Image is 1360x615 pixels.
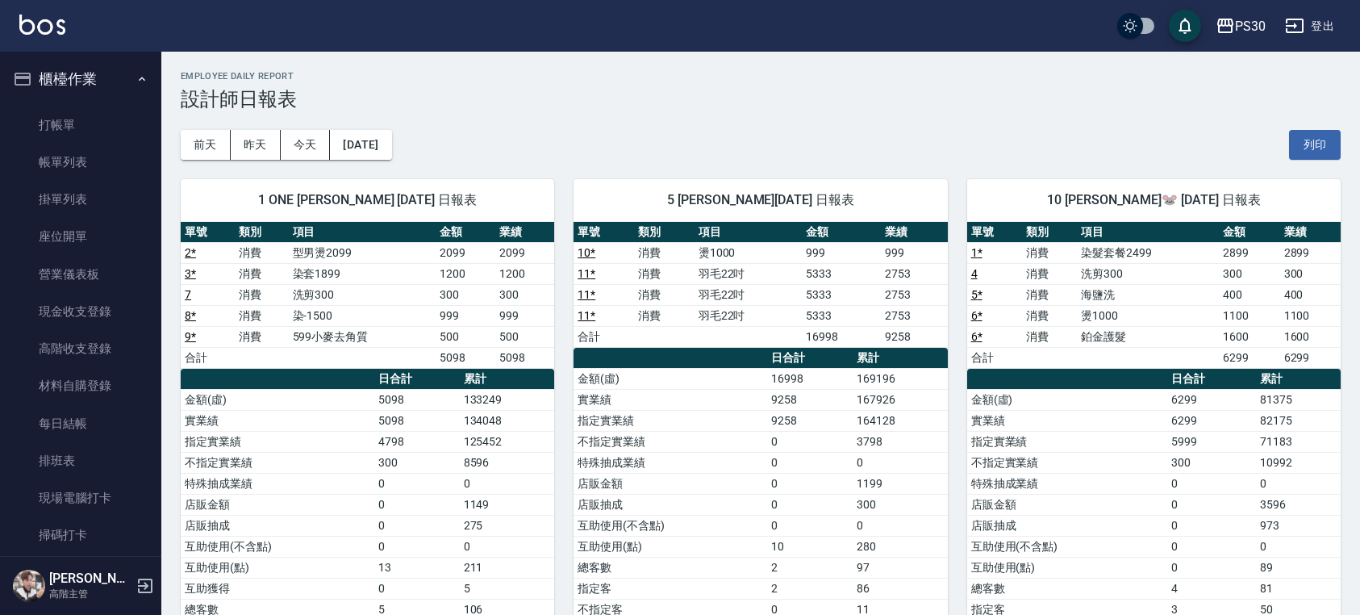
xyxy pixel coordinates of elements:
th: 累計 [853,348,948,369]
td: 1149 [460,494,555,515]
a: 打帳單 [6,107,155,144]
td: 實業績 [574,389,767,410]
td: 互助使用(不含點) [574,515,767,536]
td: 1200 [495,263,555,284]
td: 特殊抽成業績 [967,473,1168,494]
td: 2753 [881,284,947,305]
td: 互助使用(不含點) [181,536,374,557]
td: 500 [436,326,495,347]
td: 275 [460,515,555,536]
td: 1100 [1219,305,1279,326]
td: 0 [460,473,555,494]
td: 999 [802,242,881,263]
td: 2899 [1280,242,1341,263]
td: 消費 [1022,242,1077,263]
td: 86 [853,578,948,599]
td: 4798 [374,431,460,452]
td: 5098 [374,410,460,431]
td: 染-1500 [289,305,436,326]
td: 300 [495,284,555,305]
td: 總客數 [967,578,1168,599]
td: 999 [881,242,947,263]
td: 特殊抽成業績 [574,452,767,473]
span: 5 [PERSON_NAME][DATE] 日報表 [593,192,928,208]
td: 1199 [853,473,948,494]
h5: [PERSON_NAME] [49,571,131,587]
td: 133249 [460,389,555,410]
th: 業績 [495,222,555,243]
button: 櫃檯作業 [6,58,155,100]
button: 列印 [1289,130,1341,160]
td: 鉑金護髮 [1077,326,1219,347]
td: 消費 [235,326,289,347]
td: 8596 [460,452,555,473]
td: 169196 [853,368,948,389]
td: 81375 [1256,389,1341,410]
table: a dense table [181,222,554,369]
td: 0 [1256,473,1341,494]
h3: 設計師日報表 [181,88,1341,111]
td: 5333 [802,284,881,305]
td: 599小麥去角質 [289,326,436,347]
td: 特殊抽成業績 [181,473,374,494]
td: 6299 [1219,347,1279,368]
td: 134048 [460,410,555,431]
td: 互助獲得 [181,578,374,599]
td: 6299 [1167,410,1256,431]
td: 300 [853,494,948,515]
td: 實業績 [967,410,1168,431]
button: PS30 [1209,10,1272,43]
td: 6299 [1167,389,1256,410]
td: 店販抽成 [181,515,374,536]
th: 業績 [881,222,947,243]
td: 5098 [495,347,555,368]
td: 999 [495,305,555,326]
td: 2099 [436,242,495,263]
td: 300 [1280,263,1341,284]
img: Logo [19,15,65,35]
th: 單號 [574,222,634,243]
button: save [1169,10,1201,42]
div: PS30 [1235,16,1266,36]
td: 125452 [460,431,555,452]
th: 業績 [1280,222,1341,243]
td: 海鹽洗 [1077,284,1219,305]
td: 互助使用(不含點) [967,536,1168,557]
td: 消費 [235,263,289,284]
td: 0 [767,452,853,473]
td: 消費 [634,284,695,305]
th: 金額 [802,222,881,243]
td: 400 [1219,284,1279,305]
td: 不指定實業績 [574,431,767,452]
td: 3798 [853,431,948,452]
h2: Employee Daily Report [181,71,1341,82]
td: 2753 [881,263,947,284]
td: 0 [1167,557,1256,578]
td: 5 [460,578,555,599]
td: 300 [374,452,460,473]
th: 類別 [235,222,289,243]
th: 單號 [967,222,1022,243]
td: 9258 [767,389,853,410]
td: 0 [767,494,853,515]
td: 300 [1219,263,1279,284]
td: 合計 [574,326,634,347]
a: 高階收支登錄 [6,330,155,367]
td: 消費 [634,263,695,284]
td: 消費 [1022,284,1077,305]
a: 掛單列表 [6,181,155,218]
td: 消費 [634,305,695,326]
td: 店販金額 [967,494,1168,515]
td: 4 [1167,578,1256,599]
th: 日合計 [767,348,853,369]
td: 洗剪300 [1077,263,1219,284]
a: 現場電腦打卡 [6,479,155,517]
td: 0 [1167,536,1256,557]
td: 0 [374,515,460,536]
td: 2753 [881,305,947,326]
span: 1 ONE [PERSON_NAME] [DATE] 日報表 [200,192,535,208]
td: 指定實業績 [967,431,1168,452]
td: 97 [853,557,948,578]
td: 300 [1167,452,1256,473]
th: 累計 [1256,369,1341,390]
